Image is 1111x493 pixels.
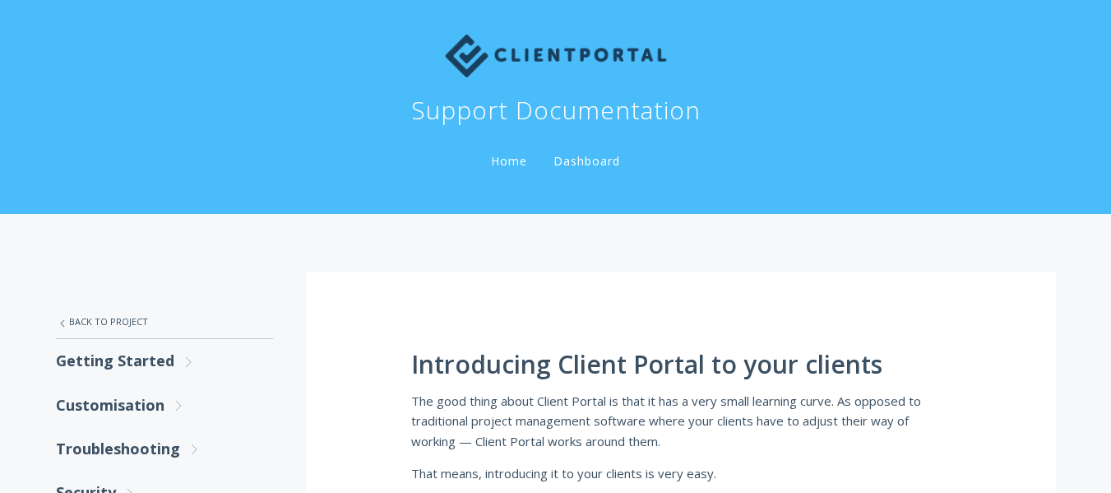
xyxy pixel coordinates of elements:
a: Dashboard [550,153,623,169]
a: Back to Project [56,305,273,339]
a: Getting Started [56,339,273,383]
a: Home [488,153,530,169]
h1: Support Documentation [411,94,701,127]
p: That means, introducing it to your clients is very easy. [411,463,951,483]
h1: Introducing Client Portal to your clients [411,351,951,379]
a: Troubleshooting [56,427,273,471]
a: Customisation [56,384,273,427]
p: The good thing about Client Portal is that it has a very small learning curve. As opposed to trad... [411,391,951,451]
